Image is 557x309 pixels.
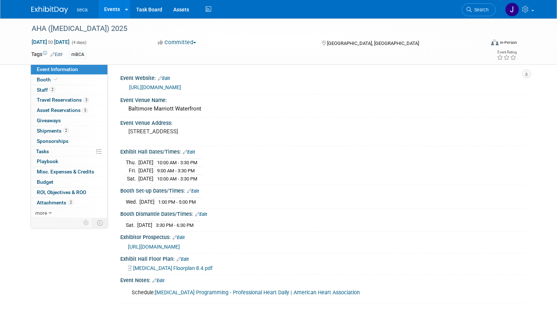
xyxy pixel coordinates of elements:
[152,278,164,283] a: Edit
[37,169,94,175] span: Misc. Expenses & Credits
[157,168,195,173] span: 9:00 AM - 3:30 PM
[31,157,107,166] a: Playbook
[47,39,54,45] span: to
[37,200,74,206] span: Attachments
[31,116,107,126] a: Giveaways
[36,148,49,154] span: Tasks
[37,66,78,72] span: Event Information
[155,289,360,296] a: [MEDICAL_DATA] Programming - Professional Heart Daily | American Heart Association
[50,87,55,92] span: 2
[31,6,68,14] img: ExhibitDay
[127,285,447,300] div: Schedule:
[54,77,58,81] i: Booth reservation complete
[138,159,153,167] td: [DATE]
[158,76,170,81] a: Edit
[173,235,185,240] a: Edit
[128,265,213,271] a: [MEDICAL_DATA] Floorplan 8.4.pdf
[120,185,526,195] div: Booth Set-up Dates/Times:
[31,50,63,59] td: Tags
[37,128,69,134] span: Shipments
[327,41,419,46] span: [GEOGRAPHIC_DATA], [GEOGRAPHIC_DATA]
[68,200,74,205] span: 2
[195,212,207,217] a: Edit
[63,128,69,133] span: 2
[37,97,89,103] span: Travel Reservations
[120,232,526,241] div: Exhibitor Prospectus:
[120,253,526,263] div: Exhibit Hall Floor Plan:
[50,52,63,57] a: Edit
[137,221,152,229] td: [DATE]
[129,84,181,90] a: [URL][DOMAIN_NAME]
[31,126,107,136] a: Shipments2
[491,39,499,45] img: Format-Inperson.png
[505,3,519,17] img: Jose Gregory
[158,199,196,205] span: 1:00 PM - 5:00 PM
[37,107,88,113] span: Asset Reservations
[31,39,70,45] span: [DATE] [DATE]
[77,7,88,13] span: seca
[120,95,526,104] div: Event Venue Name:
[82,108,88,113] span: 5
[157,176,197,182] span: 10:00 AM - 3:30 PM
[31,85,107,95] a: Staff2
[35,210,47,216] span: more
[120,275,526,284] div: Event Notes:
[497,50,517,54] div: Event Rating
[120,73,526,82] div: Event Website:
[69,51,86,59] div: mBCA
[31,177,107,187] a: Budget
[31,208,107,218] a: more
[84,97,89,103] span: 3
[156,222,194,228] span: 3:30 PM - 6:30 PM
[126,103,521,115] div: Baltimore Marriott Waterfront
[37,87,55,93] span: Staff
[500,40,517,45] div: In-Person
[138,167,153,175] td: [DATE]
[128,128,281,135] pre: [STREET_ADDRESS]
[31,105,107,115] a: Asset Reservations5
[37,138,68,144] span: Sponsorships
[126,167,138,175] td: Fri.
[31,147,107,157] a: Tasks
[177,257,189,262] a: Edit
[462,3,496,16] a: Search
[138,175,153,182] td: [DATE]
[133,265,213,271] span: [MEDICAL_DATA] Floorplan 8.4.pdf
[120,146,526,156] div: Exhibit Hall Dates/Times:
[37,179,53,185] span: Budget
[155,39,199,46] button: Committed
[126,159,138,167] td: Thu.
[472,7,489,13] span: Search
[31,64,107,74] a: Event Information
[139,198,155,206] td: [DATE]
[126,221,137,229] td: Sat.
[445,38,517,49] div: Event Format
[128,244,180,250] a: [URL][DOMAIN_NAME]
[37,117,61,123] span: Giveaways
[80,218,93,228] td: Personalize Event Tab Strip
[29,22,476,35] div: AHA ([MEDICAL_DATA]) 2025
[187,189,199,194] a: Edit
[120,117,526,127] div: Event Venue Address:
[31,75,107,85] a: Booth
[126,175,138,182] td: Sat.
[71,40,86,45] span: (4 days)
[157,160,197,165] span: 10:00 AM - 3:30 PM
[183,150,195,155] a: Edit
[126,198,139,206] td: Wed.
[31,167,107,177] a: Misc. Expenses & Credits
[31,187,107,197] a: ROI, Objectives & ROO
[37,158,58,164] span: Playbook
[37,77,59,82] span: Booth
[31,95,107,105] a: Travel Reservations3
[92,218,107,228] td: Toggle Event Tabs
[31,136,107,146] a: Sponsorships
[120,208,526,218] div: Booth Dismantle Dates/Times:
[37,189,86,195] span: ROI, Objectives & ROO
[31,198,107,208] a: Attachments2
